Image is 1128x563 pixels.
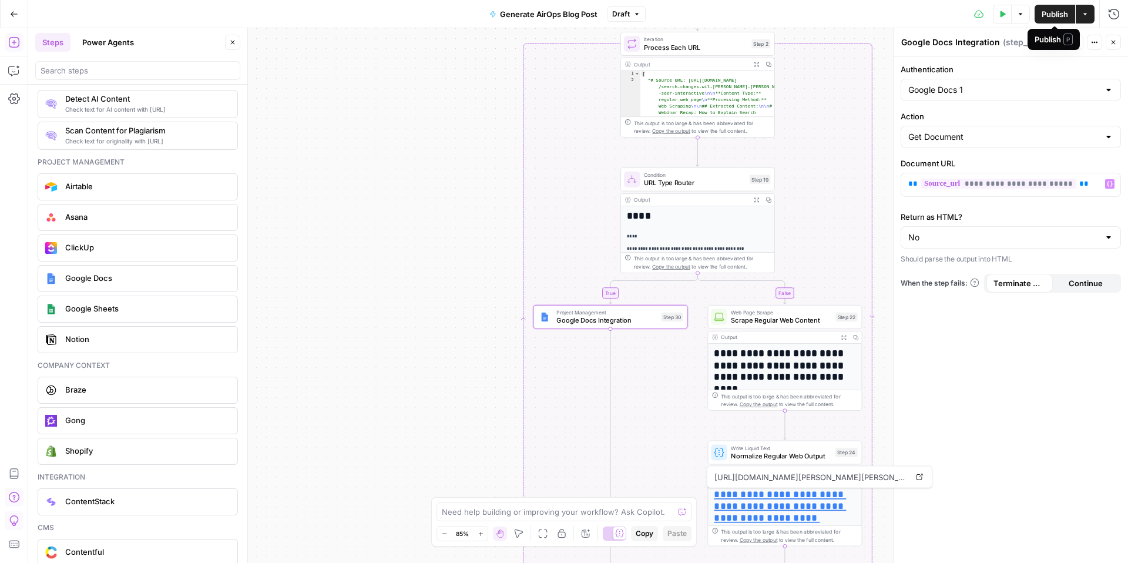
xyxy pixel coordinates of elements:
[634,71,640,77] span: Toggle code folding, rows 1 through 3
[65,211,228,223] span: Asana
[740,537,777,542] span: Copy the output
[45,334,57,346] img: Notion_app_logo.png
[1048,35,1083,50] button: Test
[38,360,238,371] div: Company context
[644,42,747,52] span: Process Each URL
[65,105,228,114] span: Check text for AI content with [URL]
[556,309,657,317] span: Project Management
[751,39,770,48] div: Step 2
[731,451,831,461] span: Normalize Regular Web Output
[65,414,228,426] span: Gong
[38,157,238,167] div: Project management
[908,131,1099,143] input: Get Document
[696,138,699,166] g: Edge from step_2 to step_19
[993,277,1046,289] span: Terminate Workflow
[45,384,57,396] img: braze_icon.png
[45,273,57,284] img: Instagram%20post%20-%201%201.png
[65,180,228,192] span: Airtable
[901,36,1000,48] textarea: Google Docs Integration
[662,313,683,321] div: Step 30
[721,392,857,408] div: This output is too large & has been abbreviated for review. to view the full content.
[901,157,1121,169] label: Document URL
[65,303,228,314] span: Google Sheets
[65,136,228,146] span: Check text for originality with [URL]
[65,384,228,396] span: Braze
[65,546,228,558] span: Contentful
[75,33,141,52] button: Power Agents
[612,9,630,19] span: Draft
[667,528,687,539] span: Paste
[908,232,1099,243] input: No
[65,93,228,105] span: Detect AI Content
[835,313,857,321] div: Step 22
[45,303,57,315] img: Group%201%201.png
[45,212,57,223] img: asana_icon.png
[38,522,238,533] div: Cms
[644,35,747,43] span: Iteration
[65,242,228,253] span: ClickUp
[500,8,597,20] span: Generate AirOps Blog Post
[634,119,770,135] div: This output is too large & has been abbreviated for review. to view the full content.
[65,445,228,457] span: Shopify
[456,529,469,538] span: 85%
[540,312,550,322] img: Instagram%20post%20-%201%201.png
[652,128,690,134] span: Copy the output
[731,444,831,453] span: Write Liquid Text
[620,32,775,138] div: IterationProcess Each URLStep 2Output[ "# Source URL: [URL][DOMAIN_NAME] /search-changes-wil-[PER...
[901,278,979,289] a: When the step fails:
[1063,37,1078,48] span: Test
[45,242,57,254] img: clickup_icon.png
[45,130,57,142] img: g05n0ak81hcbx2skfcsf7zupj8nr
[35,33,70,52] button: Steps
[65,125,228,136] span: Scan Content for Plagiarism
[636,528,653,539] span: Copy
[663,526,691,541] button: Paste
[721,528,857,544] div: This output is too large & has been abbreviated for review. to view the full content.
[556,316,657,326] span: Google Docs Integration
[45,546,57,558] img: sdasd.png
[38,472,238,482] div: Integration
[45,182,57,192] img: airtable_oauth_icon.png
[45,496,57,508] img: contentstack_icon.png
[45,98,57,110] img: 0h7jksvol0o4df2od7a04ivbg1s0
[750,175,771,184] div: Step 19
[908,84,1099,96] input: Google Docs 1
[644,171,746,179] span: Condition
[783,411,786,440] g: Edge from step_22 to step_24
[901,110,1121,122] label: Action
[901,211,1121,223] label: Return as HTML?
[634,196,747,204] div: Output
[721,333,834,341] div: Output
[1003,36,1040,48] span: ( step_30 )
[835,448,858,457] div: Step 24
[634,254,770,270] div: This output is too large & has been abbreviated for review. to view the full content.
[1053,274,1119,293] button: Continue
[712,467,909,488] span: [URL][DOMAIN_NAME][PERSON_NAME][PERSON_NAME]
[65,495,228,507] span: ContentStack
[696,2,699,31] g: Edge from step_10 to step_2
[698,273,787,304] g: Edge from step_19 to step_22
[1035,5,1075,24] button: Publish
[731,309,831,317] span: Web Page Scrape
[740,401,777,407] span: Copy the output
[45,445,57,457] img: download.png
[482,5,605,24] button: Generate AirOps Blog Post
[644,178,746,188] span: URL Type Router
[41,65,235,76] input: Search steps
[901,63,1121,75] label: Authentication
[1042,8,1068,20] span: Publish
[901,253,1121,265] p: Should parse the output into HTML
[45,415,57,427] img: gong_icon.png
[1069,277,1103,289] span: Continue
[65,272,228,284] span: Google Docs
[631,526,658,541] button: Copy
[609,273,698,304] g: Edge from step_19 to step_30
[65,333,228,345] span: Notion
[652,264,690,270] span: Copy the output
[621,71,640,77] div: 1
[533,305,688,329] div: Project ManagementGoogle Docs IntegrationStep 30
[634,60,747,68] div: Output
[731,316,831,326] span: Scrape Regular Web Content
[607,6,646,22] button: Draft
